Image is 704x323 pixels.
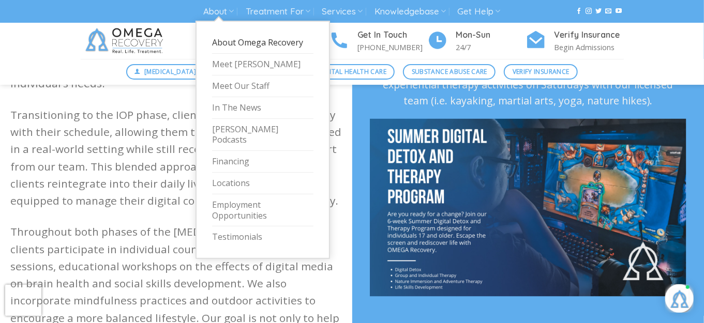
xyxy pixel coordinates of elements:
a: Follow on Facebook [576,8,582,15]
p: Transitioning to the IOP phase, clients are given more flexibility with their schedule, allowing ... [10,106,342,210]
a: Meet Our Staff [212,75,313,97]
h4: Mon-Sun [456,28,526,42]
p: Begin Admissions [555,41,624,53]
a: [PERSON_NAME] Podcasts [212,119,313,151]
a: Mental Health Care [309,64,395,80]
a: Financing [212,151,313,173]
a: Locations [212,173,313,194]
span: Mental Health Care [318,67,386,76]
a: About [203,2,234,21]
a: Verify Insurance Begin Admissions [526,28,624,54]
p: 24/7 [456,41,526,53]
a: Follow on Twitter [596,8,602,15]
a: Follow on Instagram [586,8,592,15]
span: [MEDICAL_DATA] [144,67,196,76]
a: Knowledgebase [375,2,446,21]
a: Get In Touch [PHONE_NUMBER] [329,28,427,54]
a: About Omega Recovery [212,32,313,54]
a: Treatment For [246,2,310,21]
span: Substance Abuse Care [412,67,487,76]
span: Verify Insurance [513,67,570,76]
a: Services [322,2,363,21]
a: Verify Insurance [504,64,578,80]
a: [MEDICAL_DATA] [126,64,205,80]
h4: Verify Insurance [555,28,624,42]
a: Follow on YouTube [616,8,622,15]
a: Testimonials [212,226,313,248]
p: [PHONE_NUMBER] [358,41,427,53]
img: Omega Recovery [81,23,171,59]
a: Meet [PERSON_NAME] [212,54,313,75]
a: In The News [212,97,313,119]
a: Substance Abuse Care [403,64,496,80]
h4: Get In Touch [358,28,427,42]
a: Get Help [458,2,501,21]
a: Send us an email [606,8,612,15]
a: Employment Opportunities [212,194,313,227]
